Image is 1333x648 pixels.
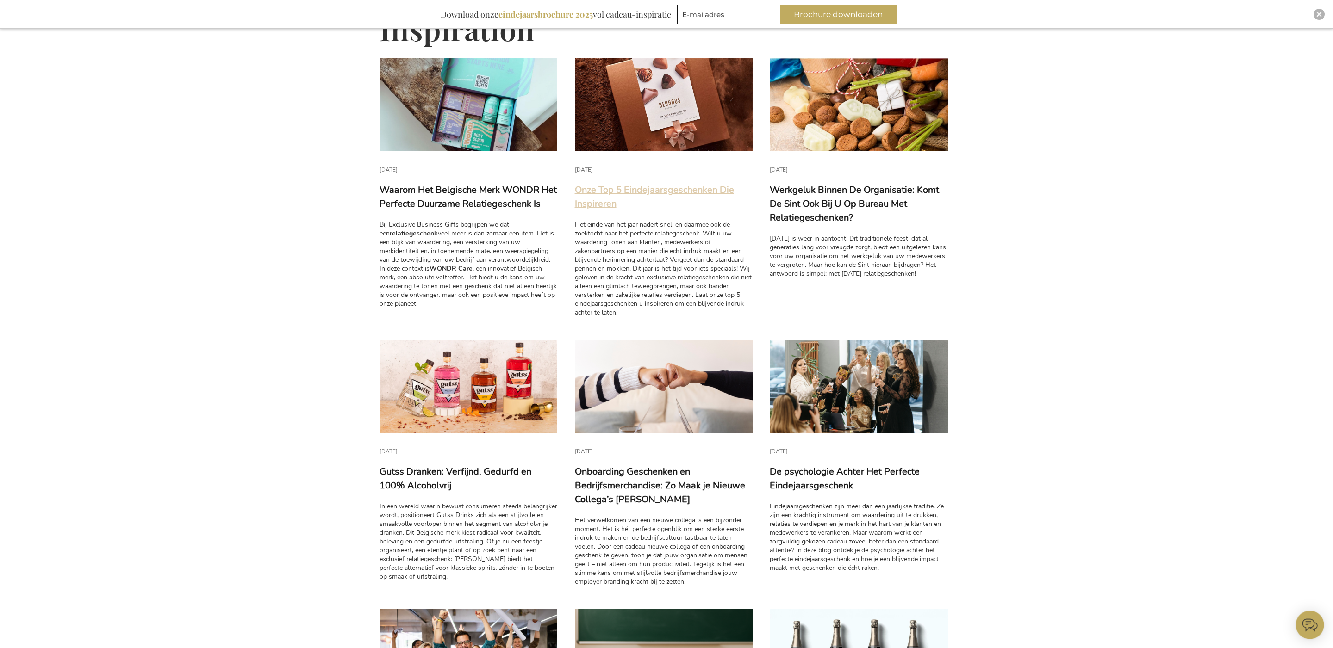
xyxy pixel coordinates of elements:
div: [DATE] [770,448,788,456]
a: Werkgeluk Binnen De Organisatie: Komt De Sint Ook Bij U Op Bureau Met Relatiegeschenken? [770,184,939,224]
a: De psychologie Achter Het Perfecte Eindejaarsgeschenk [770,465,920,492]
img: Close [1316,12,1322,17]
strong: WONDR Care [430,264,473,273]
a: De psychologie Achter Het Perfecte Eindejaarsgeschenk [770,340,947,436]
img: Onboarding Gifts [575,340,753,433]
b: eindejaarsbrochure 2025 [498,9,593,20]
img: De beste eindejaarsgeschenken [770,340,947,433]
p: Bij Exclusive Business Gifts begrijpen we dat een veel meer is dan zomaar een item. Het is een bl... [380,220,557,308]
div: [DATE] [770,166,788,174]
strong: relatiegeschenk [390,229,438,238]
img: Gutss Drinks [380,340,557,433]
div: [DATE] is weer in aantocht! Dit traditionele feest, dat al generaties lang voor vreugde zorgt, bi... [770,234,947,278]
div: Download onze vol cadeau-inspiratie [436,5,675,24]
a: Gutss Dranken: Verfijnd, Gedurfd en 100% Alcoholvrij [380,340,557,436]
div: Het verwelkomen van een nieuwe collega is een bijzonder moment. Het is hét perfecte ogenblik om e... [575,516,753,586]
div: [DATE] [575,448,593,456]
img: Onze Top 5 Eindejaarsgeschenken Die Inspireren [575,58,753,152]
a: Waarom Het Belgische Merk WONDR Het Perfecte Duurzame Relatiegeschenk Is [380,184,557,210]
img: Sinterklaas Attentie Personeel [770,58,947,152]
div: Het einde van het jaar nadert snel, en daarmee ook de zoektocht naar het perfecte relatiegeschenk... [575,220,753,317]
a: Onboarding Geschenken en Bedrijfsmerchandise: Zo Maak je Nieuwe Collega’s Meteen Betrokken [575,465,745,506]
iframe: belco-activator-frame [1296,611,1324,639]
img: Waarom Het Belgische Merk WONDR Het Perfecte Duurzame Relatiegeschenk Is [380,58,557,152]
button: Brochure downloaden [780,5,897,24]
a: Onze Top 5 Eindejaarsgeschenken Die Inspireren [575,58,753,154]
div: [DATE] [380,448,398,456]
a: Onze Top 5 Eindejaarsgeschenken Die Inspireren [575,184,734,210]
a: Waarom Het Belgische Merk WONDR Het Perfecte Duurzame Relatiegeschenk Is [380,58,557,154]
a: Gutss Dranken: Verfijnd, Gedurfd en 100% Alcoholvrij [380,465,531,492]
div: In een wereld waarin bewust consumeren steeds belangrijker wordt, positioneert Gutss Drinks zich ... [380,502,557,581]
a: Werkgeluk Binnen De Organisatie: Komt De Sint Ook Bij U Op Bureau Met Relatiegeschenken? [770,58,947,154]
div: Eindejaarsgeschenken zijn meer dan een jaarlijkse traditie. Ze zijn een krachtig instrument om wa... [770,502,947,572]
a: Onboarding Geschenken en Bedrijfsmerchandise: Zo Maak je Nieuwe Collega’s Meteen Betrokken [575,340,753,436]
form: marketing offers and promotions [677,5,778,27]
div: [DATE] [380,166,398,174]
div: Close [1314,9,1325,20]
div: [DATE] [575,166,593,174]
input: E-mailadres [677,5,775,24]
